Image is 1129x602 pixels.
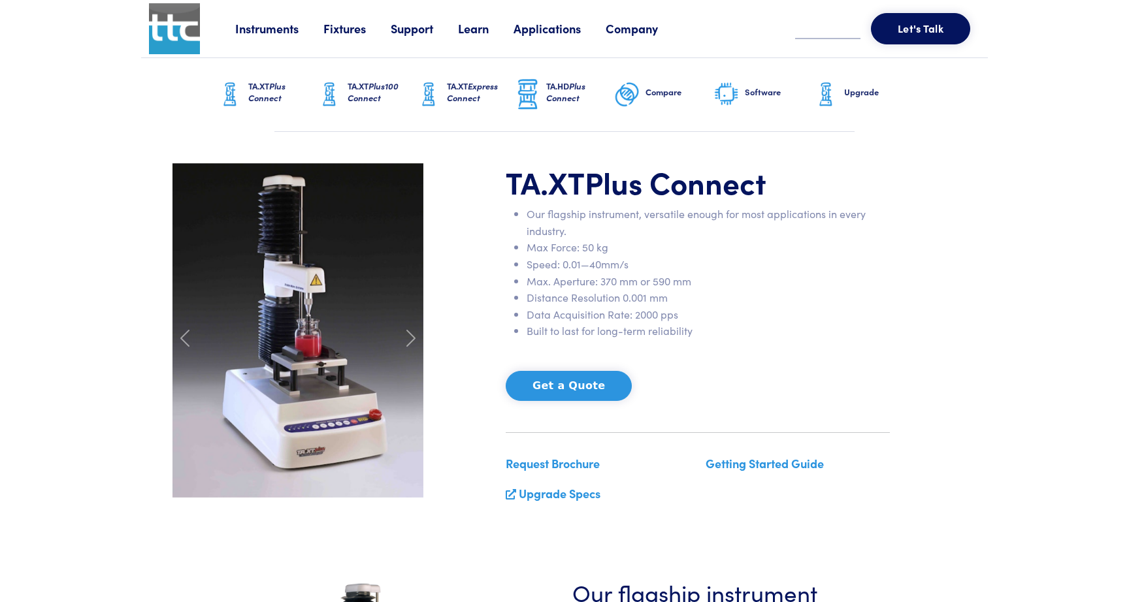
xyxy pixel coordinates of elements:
a: TA.XTPlus100 Connect [316,58,416,131]
img: ta-xt-graphic.png [316,78,342,111]
h6: TA.XT [447,80,515,104]
a: Applications [514,20,606,37]
li: Speed: 0.01—40mm/s [527,256,890,273]
a: Compare [614,58,713,131]
span: Plus Connect [546,80,585,104]
h6: TA.XT [248,80,316,104]
li: Max Force: 50 kg [527,239,890,256]
a: Request Brochure [506,455,600,471]
h1: TA.XT [506,163,890,201]
a: TA.XTPlus Connect [217,58,316,131]
a: Upgrade Specs [519,485,600,501]
a: Company [606,20,683,37]
a: Fixtures [323,20,391,37]
img: software-graphic.png [713,81,740,108]
button: Get a Quote [506,371,632,401]
a: Software [713,58,813,131]
li: Data Acquisition Rate: 2000 pps [527,306,890,323]
a: Instruments [235,20,323,37]
span: Plus Connect [248,80,286,104]
img: ta-xt-graphic.png [416,78,442,111]
img: compare-graphic.png [614,78,640,111]
a: TA.HDPlus Connect [515,58,614,131]
span: Plus100 Connect [348,80,399,104]
img: carousel-ta-xt-plus-bloom.jpg [172,163,423,498]
img: ta-xt-graphic.png [813,78,839,111]
img: ta-hd-graphic.png [515,78,541,112]
h6: TA.XT [348,80,416,104]
img: ta-xt-graphic.png [217,78,243,111]
a: Upgrade [813,58,912,131]
a: TA.XTExpress Connect [416,58,515,131]
li: Built to last for long-term reliability [527,323,890,340]
button: Let's Talk [871,13,970,44]
h6: Software [745,86,813,98]
img: ttc_logo_1x1_v1.0.png [149,3,200,54]
a: Getting Started Guide [706,455,824,471]
a: Support [391,20,458,37]
h6: TA.HD [546,80,614,104]
a: Learn [458,20,514,37]
span: Express Connect [447,80,498,104]
li: Distance Resolution 0.001 mm [527,289,890,306]
li: Our flagship instrument, versatile enough for most applications in every industry. [527,206,890,239]
span: Plus Connect [585,161,766,202]
h6: Upgrade [844,86,912,98]
li: Max. Aperture: 370 mm or 590 mm [527,273,890,290]
h6: Compare [646,86,713,98]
